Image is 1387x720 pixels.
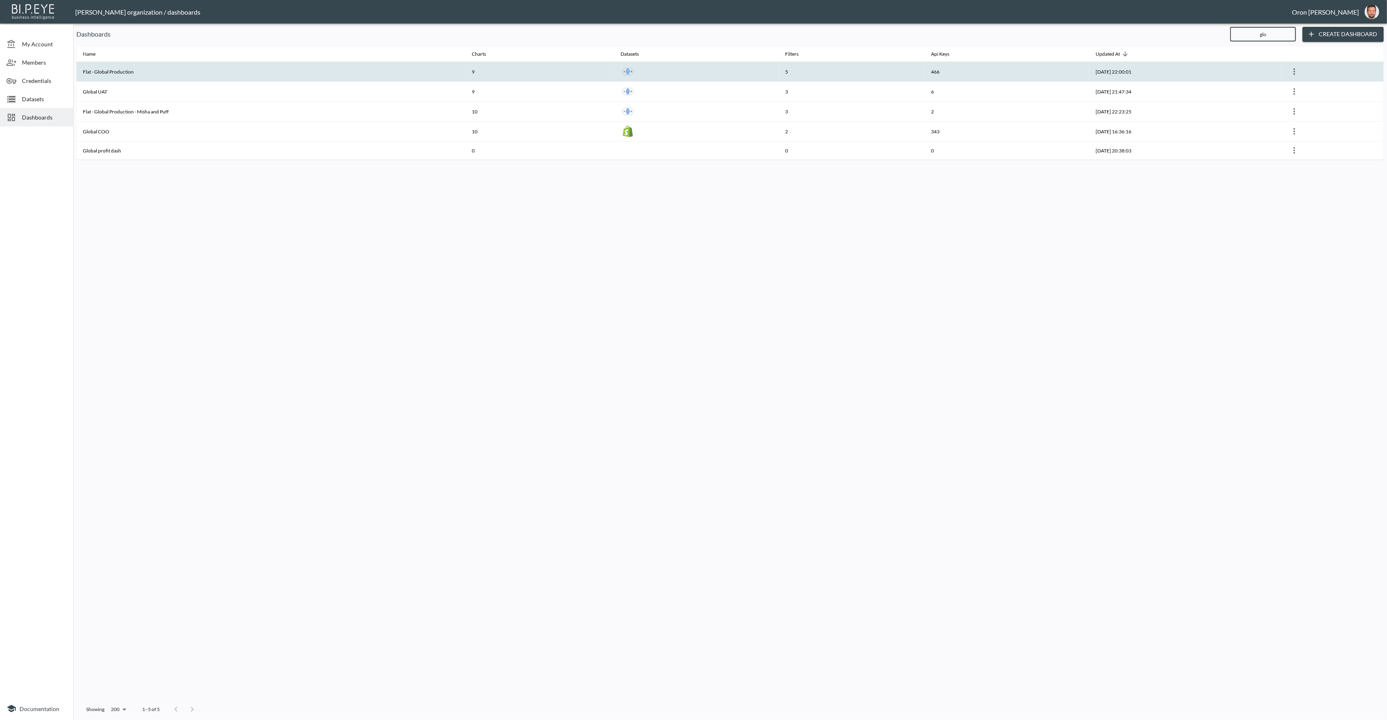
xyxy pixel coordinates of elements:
[1359,2,1385,22] button: oron@bipeye.com
[621,124,635,139] a: Global COO
[925,141,1090,160] th: 0
[614,122,779,141] th: {"type":"div","key":null,"ref":null,"props":{"style":{"display":"flex","gap":10},"children":[{"ty...
[1096,49,1131,59] span: Updated At
[1281,62,1384,82] th: {"type":{"isMobxInjector":true,"displayName":"inject-with-userStore-stripeStore-dashboardsStore(O...
[1089,82,1281,102] th: 2025-08-27, 21:47:34
[465,82,614,102] th: 9
[1281,102,1384,122] th: {"type":{"isMobxInjector":true,"displayName":"inject-with-userStore-stripeStore-dashboardsStore(O...
[925,82,1090,102] th: 6
[779,62,925,82] th: 5
[925,122,1090,141] th: 343
[614,141,779,160] th: {"type":"div","key":null,"ref":null,"props":{"style":{"display":"flex","gap":10}},"_owner":null}
[76,122,465,141] th: Global COO
[1288,105,1301,118] button: more
[22,76,67,85] span: Credentials
[622,126,634,137] img: shopify products
[1365,4,1379,19] img: f7df4f0b1e237398fe25aedd0497c453
[472,49,486,59] div: Charts
[621,49,649,59] span: Datasets
[779,122,925,141] th: 2
[786,49,799,59] div: Filters
[86,706,104,713] p: Showing
[83,49,96,59] div: Name
[925,62,1090,82] th: 466
[779,102,925,122] th: 3
[22,95,67,103] span: Datasets
[786,49,810,59] span: Filters
[621,84,635,99] a: Flat Global - UAT
[1089,122,1281,141] th: 2025-04-23, 16:36:16
[614,102,779,122] th: {"type":"div","key":null,"ref":null,"props":{"style":{"display":"flex","gap":10},"children":[{"ty...
[142,706,160,713] p: 1–5 of 5
[621,104,635,119] a: Flat Global - Misha and Puff + SKUSavvy
[76,29,1224,39] p: Dashboards
[614,82,779,102] th: {"type":"div","key":null,"ref":null,"props":{"style":{"display":"flex","gap":10},"children":[{"ty...
[76,62,465,82] th: Flat - Global Production
[622,86,634,97] img: inner join icon
[465,62,614,82] th: 9
[1288,85,1301,98] button: more
[1292,8,1359,16] div: Oron [PERSON_NAME]
[22,58,67,67] span: Members
[1281,141,1384,160] th: {"type":{"isMobxInjector":true,"displayName":"inject-with-userStore-stripeStore-dashboardsStore(O...
[1281,122,1384,141] th: {"type":{"isMobxInjector":true,"displayName":"inject-with-userStore-stripeStore-dashboardsStore(O...
[1089,141,1281,160] th: 2025-04-19, 20:38:03
[1230,24,1296,44] input: Search dashboards
[622,66,634,77] img: inner join icon
[83,49,106,59] span: Name
[1281,82,1384,102] th: {"type":{"isMobxInjector":true,"displayName":"inject-with-userStore-stripeStore-dashboardsStore(O...
[7,704,67,713] a: Documentation
[76,82,465,102] th: Global UAT
[1288,65,1301,78] button: more
[621,64,635,79] a: Flat Global
[76,141,465,160] th: Global profit dash
[779,141,925,160] th: 0
[22,40,67,48] span: My Account
[1089,62,1281,82] th: 2025-08-27, 22:00:01
[779,82,925,102] th: 3
[1089,102,1281,122] th: 2025-08-08, 22:23:25
[931,49,949,59] div: Api Keys
[465,141,614,160] th: 0
[925,102,1090,122] th: 2
[10,2,57,20] img: bipeye-logo
[614,62,779,82] th: {"type":"div","key":null,"ref":null,"props":{"style":{"display":"flex","gap":10},"children":[{"ty...
[1302,27,1384,42] button: Create Dashboard
[76,102,465,122] th: Flat - Global Production - Misha and Puff
[1288,144,1301,157] button: more
[622,106,634,117] img: inner join icon
[1288,125,1301,138] button: more
[22,113,67,122] span: Dashboards
[931,49,960,59] span: Api Keys
[472,49,497,59] span: Charts
[1096,49,1120,59] div: Updated At
[465,102,614,122] th: 10
[621,49,639,59] div: Datasets
[75,8,1292,16] div: [PERSON_NAME] organization / dashboards
[108,704,129,715] div: 200
[465,122,614,141] th: 10
[20,705,59,712] span: Documentation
